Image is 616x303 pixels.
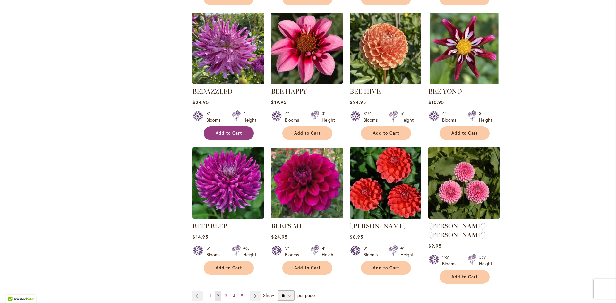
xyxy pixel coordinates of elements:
[193,234,208,240] span: $14.95
[271,214,343,220] a: BEETS ME
[373,130,399,136] span: Add to Cart
[451,274,478,280] span: Add to Cart
[428,13,500,84] img: BEE-YOND
[428,214,500,220] a: BETTY ANNE
[479,110,492,123] div: 3' Height
[216,265,242,271] span: Add to Cart
[193,79,264,85] a: Bedazzled
[350,234,363,240] span: $8.95
[364,245,381,258] div: 3" Blooms
[428,99,444,105] span: $10.95
[206,110,224,123] div: 8" Blooms
[428,243,441,249] span: $9.95
[285,245,303,258] div: 5" Blooms
[440,270,490,284] button: Add to Cart
[322,110,335,123] div: 3' Height
[282,261,332,275] button: Add to Cart
[271,222,303,230] a: BEETS ME
[373,265,399,271] span: Add to Cart
[225,293,227,298] span: 3
[350,88,381,95] a: BEE HIVE
[271,79,343,85] a: BEE HAPPY
[210,293,211,298] span: 1
[361,126,411,140] button: Add to Cart
[350,79,421,85] a: BEE HIVE
[350,99,366,105] span: $24.95
[193,99,209,105] span: $24.95
[440,126,490,140] button: Add to Cart
[204,261,254,275] button: Add to Cart
[350,13,421,84] img: BEE HIVE
[263,292,274,298] span: Show
[285,110,303,123] div: 4" Blooms
[451,130,478,136] span: Add to Cart
[350,147,421,219] img: BENJAMIN MATTHEW
[217,293,219,298] span: 2
[233,293,235,298] span: 4
[231,291,237,301] a: 4
[479,254,492,267] div: 3½' Height
[193,222,227,230] a: BEEP BEEP
[350,214,421,220] a: BENJAMIN MATTHEW
[271,147,343,219] img: BEETS ME
[271,13,343,84] img: BEE HAPPY
[350,222,407,230] a: [PERSON_NAME]
[428,88,462,95] a: BEE-YOND
[5,280,23,298] iframe: Launch Accessibility Center
[223,291,229,301] a: 3
[243,110,256,123] div: 4' Height
[193,13,264,84] img: Bedazzled
[294,130,321,136] span: Add to Cart
[361,261,411,275] button: Add to Cart
[243,245,256,258] div: 4½' Height
[208,291,213,301] a: 1
[282,126,332,140] button: Add to Cart
[216,130,242,136] span: Add to Cart
[442,254,460,267] div: 1½" Blooms
[193,147,264,219] img: BEEP BEEP
[204,126,254,140] button: Add to Cart
[442,110,460,123] div: 4" Blooms
[271,88,307,95] a: BEE HAPPY
[239,291,245,301] a: 5
[271,99,286,105] span: $19.95
[400,245,414,258] div: 4' Height
[294,265,321,271] span: Add to Cart
[364,110,381,123] div: 3½" Blooms
[322,245,335,258] div: 4' Height
[428,147,500,219] img: BETTY ANNE
[428,79,500,85] a: BEE-YOND
[193,214,264,220] a: BEEP BEEP
[297,292,315,298] span: per page
[400,110,414,123] div: 5' Height
[206,245,224,258] div: 5" Blooms
[428,222,485,239] a: [PERSON_NAME] [PERSON_NAME]
[271,234,287,240] span: $24.95
[241,293,243,298] span: 5
[193,88,233,95] a: BEDAZZLED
